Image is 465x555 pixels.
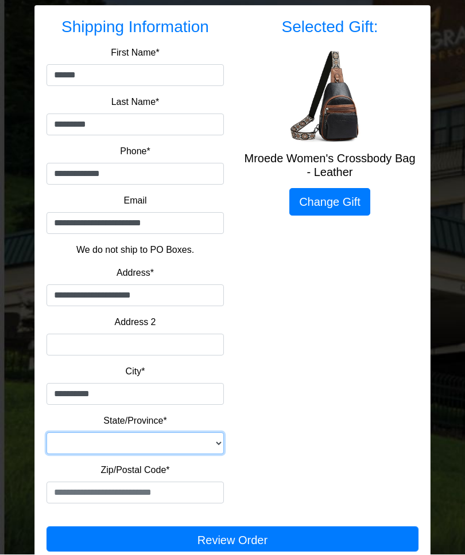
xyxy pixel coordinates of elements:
label: State/Province* [103,415,166,428]
h3: Shipping Information [46,18,224,37]
label: Email [123,194,146,208]
label: Phone* [120,145,150,159]
h5: Mroede Women's Crossbody Bag - Leather [241,152,418,179]
label: First Name* [111,46,159,60]
button: Review Order [46,527,418,552]
label: Address* [117,267,154,280]
label: City* [126,365,145,379]
h3: Selected Gift: [241,18,418,37]
a: Change Gift [289,189,370,216]
p: We do not ship to PO Boxes. [55,244,215,257]
label: Zip/Postal Code* [100,464,169,478]
label: Address 2 [114,316,156,330]
img: Mroede Women's Crossbody Bag - Leather [284,51,376,143]
label: Last Name* [111,96,160,110]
